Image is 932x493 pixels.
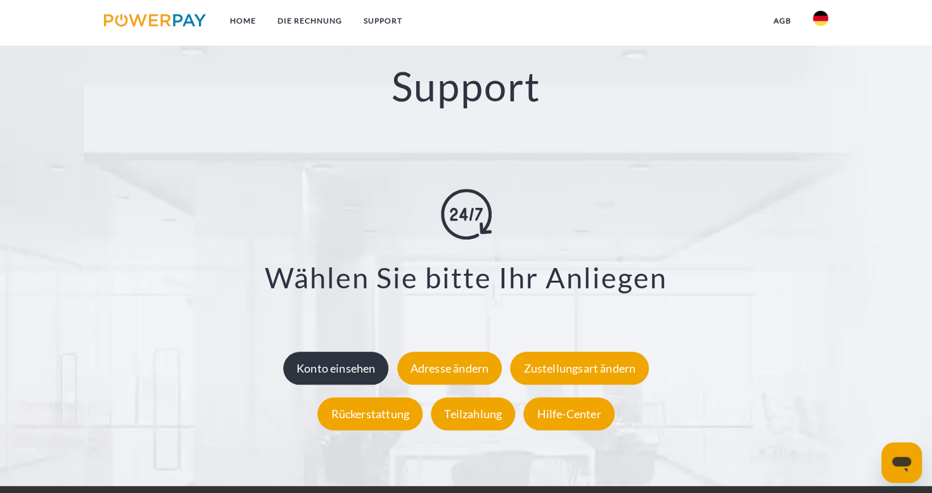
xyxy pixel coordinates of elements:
[763,10,802,32] a: agb
[881,442,922,483] iframe: Schaltfläche zum Öffnen des Messaging-Fensters
[397,352,502,385] div: Adresse ändern
[63,260,870,295] h3: Wählen Sie bitte Ihr Anliegen
[267,10,353,32] a: DIE RECHNUNG
[317,397,423,430] div: Rückerstattung
[428,407,518,421] a: Teilzahlung
[47,61,886,112] h2: Support
[520,407,617,421] a: Hilfe-Center
[523,397,614,430] div: Hilfe-Center
[219,10,267,32] a: Home
[510,352,649,385] div: Zustellungsart ändern
[507,361,652,375] a: Zustellungsart ändern
[441,189,492,240] img: online-shopping.svg
[314,407,426,421] a: Rückerstattung
[104,14,206,27] img: logo-powerpay.svg
[283,352,389,385] div: Konto einsehen
[353,10,413,32] a: SUPPORT
[394,361,506,375] a: Adresse ändern
[280,361,392,375] a: Konto einsehen
[431,397,515,430] div: Teilzahlung
[813,11,828,26] img: de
